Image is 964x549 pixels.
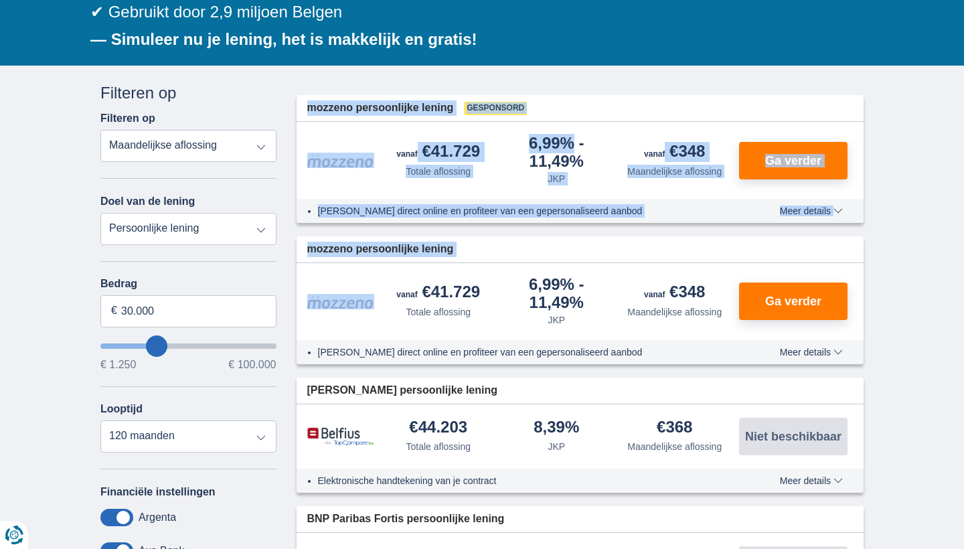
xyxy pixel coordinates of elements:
[139,512,176,524] label: Argenta
[307,427,374,447] img: product.pl.alt Belfius
[739,142,848,179] button: Ga verder
[318,345,731,359] li: [PERSON_NAME] direct online en profiteer van een gepersonaliseerd aanbod
[100,112,155,125] label: Filteren op
[111,303,117,319] span: €
[228,360,276,370] span: € 100.000
[627,440,722,453] div: Maandelijkse aflossing
[307,383,497,398] span: [PERSON_NAME] persoonlijke lening
[307,100,454,116] span: mozzeno persoonlijke lening
[503,135,611,169] div: 6,99%
[780,206,843,216] span: Meer details
[765,155,821,167] span: Ga verder
[644,143,705,162] div: €348
[100,403,143,415] label: Looptijd
[765,295,821,307] span: Ga verder
[780,476,843,485] span: Meer details
[503,277,611,311] div: 6,99%
[627,305,722,319] div: Maandelijkse aflossing
[406,165,471,178] div: Totale aflossing
[745,430,841,443] span: Niet beschikbaar
[307,153,374,168] img: product.pl.alt Mozzeno
[464,102,527,115] span: Gesponsord
[396,284,480,303] div: €41.729
[739,418,848,455] button: Niet beschikbaar
[100,486,216,498] label: Financiële instellingen
[406,305,471,319] div: Totale aflossing
[396,143,480,162] div: €41.729
[657,419,692,437] div: €368
[100,195,195,208] label: Doel van de lening
[318,204,731,218] li: [PERSON_NAME] direct online en profiteer van een gepersonaliseerd aanbod
[318,474,731,487] li: Elektronische handtekening van je contract
[644,284,705,303] div: €348
[100,82,276,104] div: Filteren op
[90,30,477,48] b: — Simuleer nu je lening, het is makkelijk en gratis!
[100,278,276,290] label: Bedrag
[770,475,853,486] button: Meer details
[307,512,505,527] span: BNP Paribas Fortis persoonlijke lening
[548,313,565,327] div: JKP
[100,360,136,370] span: € 1.250
[534,419,579,437] div: 8,39%
[406,440,471,453] div: Totale aflossing
[548,172,565,185] div: JKP
[770,206,853,216] button: Meer details
[100,343,276,349] input: wantToBorrow
[770,347,853,358] button: Meer details
[739,283,848,320] button: Ga verder
[307,295,374,309] img: product.pl.alt Mozzeno
[780,347,843,357] span: Meer details
[627,165,722,178] div: Maandelijkse aflossing
[307,242,454,257] span: mozzeno persoonlijke lening
[548,440,565,453] div: JKP
[409,419,467,437] div: €44.203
